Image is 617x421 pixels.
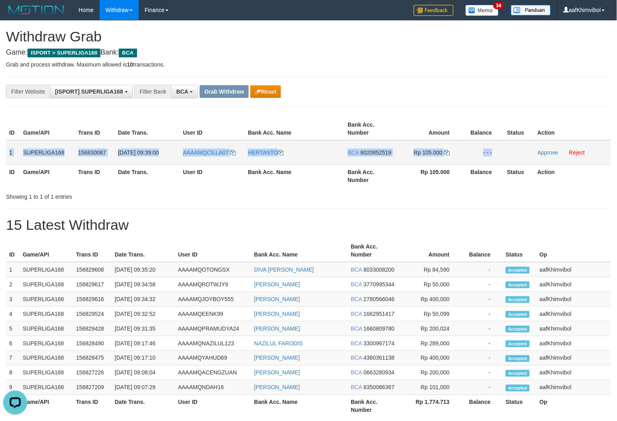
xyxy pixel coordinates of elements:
h1: Withdraw Grab [6,29,611,45]
span: 34 [493,2,504,9]
td: - [462,321,503,336]
button: Reset [250,85,281,98]
td: aafKhimvibol [536,277,611,292]
td: 156829524 [73,307,112,321]
td: Rp 200,000 [400,366,462,380]
td: 9 [6,380,20,395]
span: BCA [351,266,362,273]
th: Status [504,164,534,187]
span: BCA [351,370,362,376]
th: Trans ID [73,239,112,262]
th: Rp 1.774.713 [400,395,462,418]
span: BCA [348,149,359,156]
th: Rp 105.000 [398,164,462,187]
span: BCA [119,49,137,57]
button: Grab Withdraw [200,85,249,98]
td: Rp 50,000 [400,277,462,292]
td: - [462,307,503,321]
th: Game/API [20,239,73,262]
td: AAAAMQPRAMUDYA24 [175,321,251,336]
td: Rp 400,000 [400,351,462,366]
div: Showing 1 to 1 of 1 entries [6,190,251,201]
span: Copy 8020852519 to clipboard [360,149,391,156]
td: Rp 101,000 [400,380,462,395]
span: Copy 8350086367 to clipboard [364,384,395,391]
h1: 15 Latest Withdraw [6,217,611,233]
td: aafKhimvibol [536,321,611,336]
td: AAAAMQNAZILUL123 [175,336,251,351]
span: Accepted [506,282,530,288]
th: Date Trans. [115,117,180,140]
span: AAAAMQCILLA07 [183,149,228,156]
span: Accepted [506,355,530,362]
td: 156829616 [73,292,112,307]
a: [PERSON_NAME] [254,296,300,302]
td: AAAAMQRDTWJY9 [175,277,251,292]
td: 156828475 [73,351,112,366]
th: Bank Acc. Number [348,395,400,418]
td: aafKhimvibol [536,380,611,395]
span: [ISPORT] SUPERLIGA168 [55,88,123,95]
th: Bank Acc. Number [345,164,398,187]
td: - [462,351,503,366]
span: Copy 4380361138 to clipboard [364,355,395,361]
span: Copy 0663280934 to clipboard [364,370,395,376]
th: Bank Acc. Name [251,239,348,262]
span: ISPORT > SUPERLIGA168 [28,49,100,57]
td: AAAAMQJOYBOY555 [175,292,251,307]
td: [DATE] 09:07:29 [112,380,175,395]
th: Balance [462,164,504,187]
p: Grab and process withdraw. Maximum allowed is transactions. [6,61,611,69]
th: Balance [462,395,503,418]
th: Amount [400,239,462,262]
td: SUPERLIGA168 [20,262,73,277]
td: [DATE] 09:08:04 [112,366,175,380]
span: BCA [351,384,362,391]
span: Accepted [506,296,530,303]
a: DIVA [PERSON_NAME] [254,266,314,273]
a: [PERSON_NAME] [254,281,300,288]
th: User ID [175,239,251,262]
th: ID [6,117,20,140]
td: 156829617 [73,277,112,292]
th: User ID [180,117,245,140]
a: [PERSON_NAME] [254,355,300,361]
th: User ID [175,395,251,418]
a: Reject [569,149,585,156]
td: 156827226 [73,366,112,380]
th: Date Trans. [115,164,180,187]
div: Filter Website [6,85,50,98]
td: 156828490 [73,336,112,351]
th: Trans ID [75,117,115,140]
img: Button%20Memo.svg [466,5,499,16]
td: 156827209 [73,380,112,395]
th: Status [504,117,534,140]
th: Bank Acc. Name [251,395,348,418]
td: - [462,262,503,277]
td: SUPERLIGA168 [20,277,73,292]
td: 156829428 [73,321,112,336]
th: ID [6,239,20,262]
td: 1 [6,262,20,277]
td: [DATE] 09:34:58 [112,277,175,292]
td: SUPERLIGA168 [20,292,73,307]
td: Rp 289,000 [400,336,462,351]
td: AAAAMQNDAH16 [175,380,251,395]
span: BCA [351,281,362,288]
td: 3 [6,292,20,307]
a: Copy 105000 to clipboard [444,149,450,156]
button: BCA [171,85,198,98]
span: Accepted [506,370,530,377]
td: aafKhimvibol [536,292,611,307]
td: 5 [6,321,20,336]
a: [PERSON_NAME] [254,370,300,376]
th: Status [503,239,536,262]
td: Rp 84,590 [400,262,462,277]
th: ID [6,164,20,187]
td: Rp 200,024 [400,321,462,336]
a: [PERSON_NAME] [254,384,300,391]
td: SUPERLIGA168 [20,351,73,366]
span: Copy 1660809780 to clipboard [364,325,395,332]
span: Accepted [506,385,530,392]
th: Action [534,117,611,140]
